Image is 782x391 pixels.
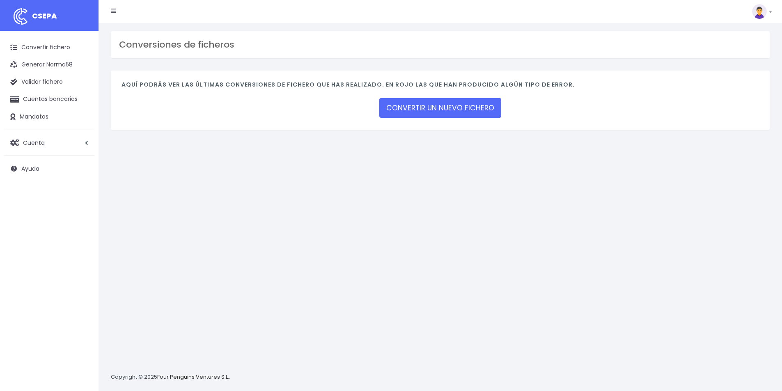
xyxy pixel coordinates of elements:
[4,108,94,126] a: Mandatos
[10,6,31,27] img: logo
[119,39,761,50] h3: Conversiones de ficheros
[122,81,759,92] h4: Aquí podrás ver las últimas conversiones de fichero que has realizado. En rojo las que han produc...
[32,11,57,21] span: CSEPA
[4,134,94,151] a: Cuenta
[21,165,39,173] span: Ayuda
[379,98,501,118] a: CONVERTIR UN NUEVO FICHERO
[4,160,94,177] a: Ayuda
[4,39,94,56] a: Convertir fichero
[157,373,229,381] a: Four Penguins Ventures S.L.
[4,91,94,108] a: Cuentas bancarias
[4,73,94,91] a: Validar fichero
[4,56,94,73] a: Generar Norma58
[111,373,230,382] p: Copyright © 2025 .
[23,138,45,146] span: Cuenta
[752,4,767,19] img: profile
